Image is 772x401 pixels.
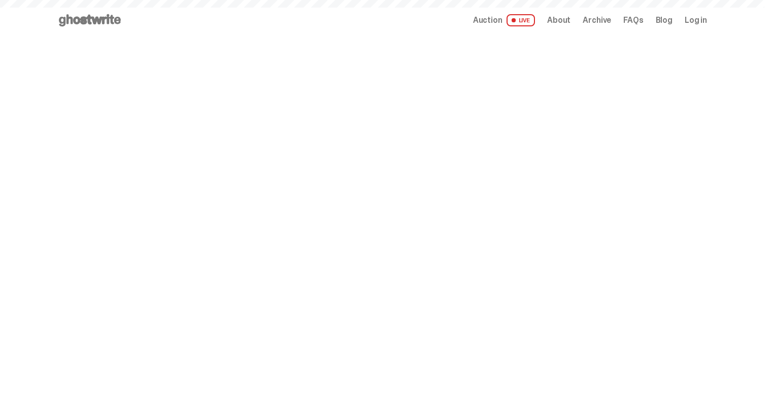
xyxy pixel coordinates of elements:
[623,16,643,24] a: FAQs
[473,16,502,24] span: Auction
[583,16,611,24] a: Archive
[547,16,570,24] a: About
[473,14,535,26] a: Auction LIVE
[656,16,673,24] a: Blog
[685,16,707,24] a: Log in
[507,14,535,26] span: LIVE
